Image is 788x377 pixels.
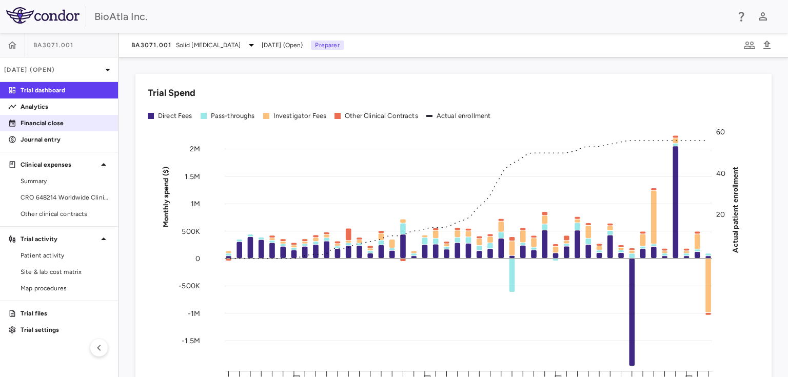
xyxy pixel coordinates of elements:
span: Site & lab cost matrix [21,267,110,276]
tspan: 40 [716,169,725,177]
p: Clinical expenses [21,160,97,169]
div: Other Clinical Contracts [345,111,418,121]
tspan: Monthly spend ($) [162,166,170,227]
tspan: Actual patient enrollment [731,166,740,252]
span: BA3071.001 [131,41,172,49]
tspan: 20 [716,210,725,219]
tspan: 0 [195,254,200,263]
tspan: 1M [191,200,200,208]
h6: Trial Spend [148,86,195,100]
tspan: 2M [190,145,200,153]
img: logo-full-BYUhSk78.svg [6,7,80,24]
p: Journal entry [21,135,110,144]
tspan: 60 [716,128,725,136]
tspan: -1.5M [182,336,200,345]
div: Investigator Fees [273,111,327,121]
div: BioAtla Inc. [94,9,728,24]
p: Trial dashboard [21,86,110,95]
span: CRO 648214 Worldwide Clinical Trials Holdings, Inc. [21,193,110,202]
span: Solid [MEDICAL_DATA] [176,41,241,50]
span: BA3071.001 [33,41,74,49]
div: Actual enrollment [437,111,491,121]
p: Trial settings [21,325,110,334]
p: [DATE] (Open) [4,65,102,74]
tspan: 1.5M [185,172,200,181]
tspan: -500K [179,282,200,290]
tspan: 500K [182,227,200,235]
span: Map procedures [21,284,110,293]
tspan: -1M [188,309,200,318]
span: Patient activity [21,251,110,260]
p: Preparer [311,41,343,50]
div: Direct Fees [158,111,192,121]
p: Trial files [21,309,110,318]
span: Summary [21,176,110,186]
span: Other clinical contracts [21,209,110,219]
p: Analytics [21,102,110,111]
p: Financial close [21,118,110,128]
div: Pass-throughs [211,111,255,121]
span: [DATE] (Open) [262,41,303,50]
p: Trial activity [21,234,97,244]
